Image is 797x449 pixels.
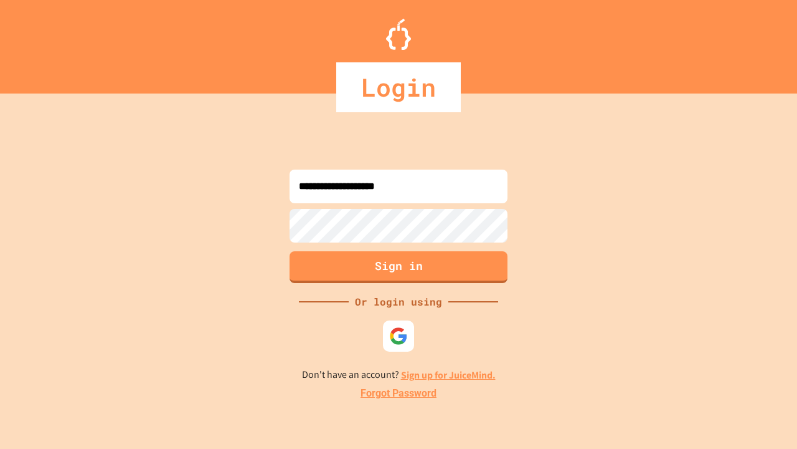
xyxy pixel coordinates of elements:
a: Forgot Password [361,386,436,401]
a: Sign up for JuiceMind. [401,369,496,382]
button: Sign in [290,251,507,283]
img: google-icon.svg [389,327,408,345]
div: Login [336,62,461,112]
p: Don't have an account? [302,367,496,383]
div: Or login using [349,294,448,309]
img: Logo.svg [386,19,411,50]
